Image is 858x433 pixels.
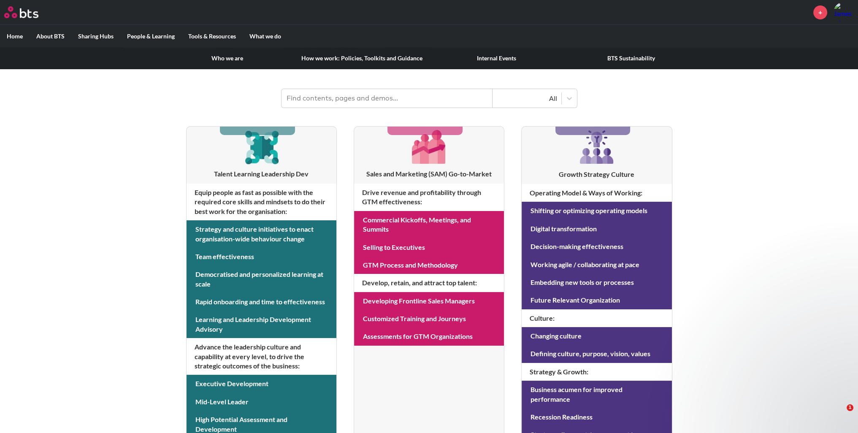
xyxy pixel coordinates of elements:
div: All [497,94,557,103]
img: James Oh [834,2,854,22]
img: [object Object] [409,127,449,167]
img: [object Object] [577,127,617,167]
h4: Equip people as fast as possible with the required core skills and mindsets to do their best work... [187,184,336,220]
iframe: Intercom live chat [829,404,850,425]
label: What we do [243,25,288,47]
a: + [813,5,827,19]
h4: Develop, retain, and attract top talent : [354,274,504,292]
h4: Culture : [522,309,671,327]
a: Go home [4,6,54,18]
h3: Sales and Marketing (SAM) Go-to-Market [354,169,504,179]
h4: Operating Model & Ways of Working : [522,184,671,202]
h3: Growth Strategy Culture [522,170,671,179]
h4: Drive revenue and profitability through GTM effectiveness : [354,184,504,211]
h3: Talent Learning Leadership Dev [187,169,336,179]
label: People & Learning [120,25,181,47]
img: BTS Logo [4,6,38,18]
a: Profile [834,2,854,22]
label: Tools & Resources [181,25,243,47]
iframe: Intercom notifications message [689,261,858,410]
h4: Strategy & Growth : [522,363,671,381]
span: 1 [847,404,853,411]
input: Find contents, pages and demos... [281,89,493,108]
h4: Advance the leadership culture and capability at every level, to drive the strategic outcomes of ... [187,338,336,375]
label: Sharing Hubs [71,25,120,47]
img: [object Object] [241,127,281,167]
label: About BTS [30,25,71,47]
